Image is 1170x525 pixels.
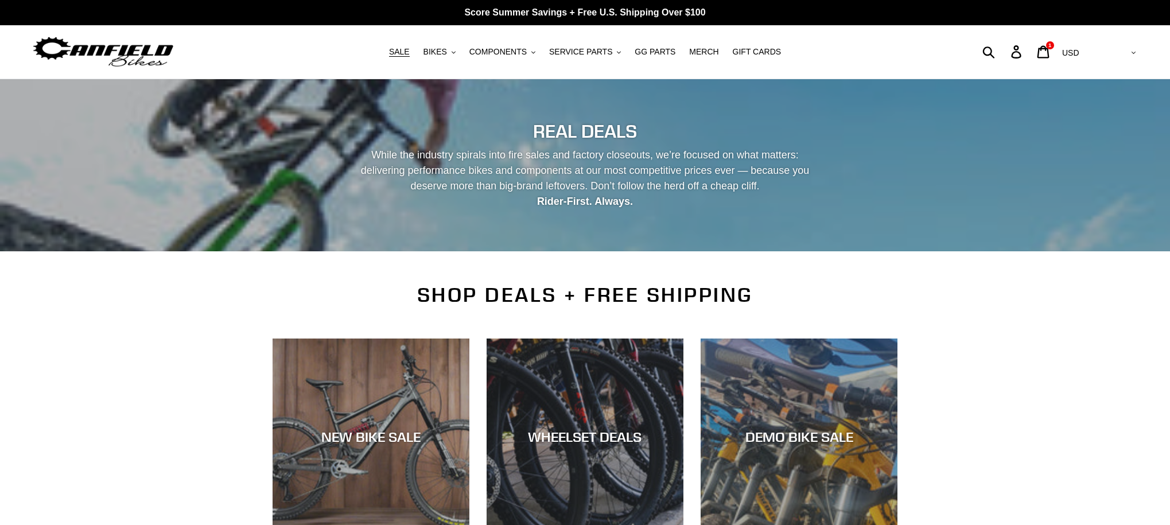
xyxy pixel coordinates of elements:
[537,196,633,207] strong: Rider-First. Always.
[543,44,627,60] button: SERVICE PARTS
[273,429,469,445] div: NEW BIKE SALE
[464,44,541,60] button: COMPONENTS
[383,44,415,60] a: SALE
[683,44,724,60] a: MERCH
[629,44,681,60] a: GG PARTS
[351,147,820,209] p: While the industry spirals into fire sales and factory closeouts, we’re focused on what matters: ...
[32,34,175,70] img: Canfield Bikes
[1048,42,1051,48] span: 1
[727,44,787,60] a: GIFT CARDS
[549,47,612,57] span: SERVICE PARTS
[733,47,782,57] span: GIFT CARDS
[423,47,447,57] span: BIKES
[989,39,1018,64] input: Search
[273,283,898,307] h2: SHOP DEALS + FREE SHIPPING
[689,47,718,57] span: MERCH
[635,47,675,57] span: GG PARTS
[389,47,410,57] span: SALE
[418,44,461,60] button: BIKES
[487,429,683,445] div: WHEELSET DEALS
[701,429,897,445] div: DEMO BIKE SALE
[469,47,527,57] span: COMPONENTS
[273,120,898,142] h2: REAL DEALS
[1031,40,1058,64] a: 1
